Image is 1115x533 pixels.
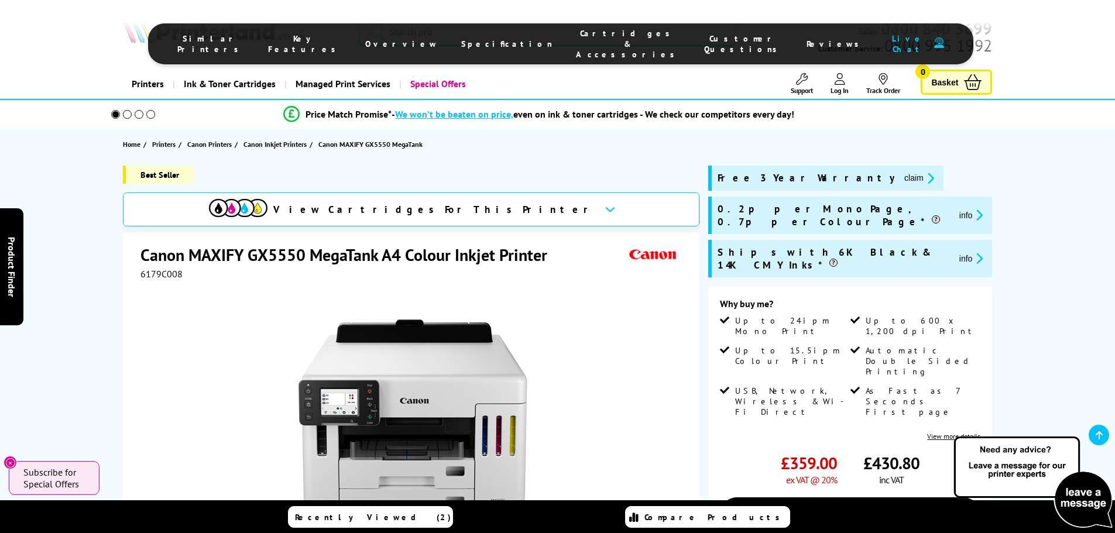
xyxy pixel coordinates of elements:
[879,474,904,486] span: inc VAT
[934,37,944,49] img: user-headset-duotone.svg
[735,386,848,417] span: USB, Network, Wireless & Wi-Fi Direct
[4,456,17,469] button: Close
[576,28,681,60] span: Cartridges & Accessories
[644,512,786,522] span: Compare Products
[625,506,790,528] a: Compare Products
[123,138,140,150] span: Home
[295,512,451,522] span: Recently Viewed (2)
[123,69,173,99] a: Printers
[786,474,837,486] span: ex VAT @ 20%
[866,73,900,95] a: Track Order
[956,252,987,265] button: promo-description
[365,39,438,49] span: Overview
[243,138,307,150] span: Canon Inkjet Printers
[173,69,284,99] a: Ink & Toner Cartridges
[735,315,848,336] span: Up to 24ipm Mono Print
[956,208,987,222] button: promo-description
[718,246,950,271] span: Ships with 6K Black & 14K CMY Inks*
[718,171,895,185] span: Free 3 Year Warranty
[791,86,813,95] span: Support
[392,108,794,120] div: - even on ink & toner cartridges - We check our competitors every day!
[318,138,423,150] span: Canon MAXIFY GX5550 MegaTank
[209,199,267,217] img: View Cartridges
[306,108,392,120] span: Price Match Promise*
[298,303,527,532] img: Canon MAXIFY GX5550 MegaTank
[273,203,595,216] span: View Cartridges For This Printer
[268,33,342,54] span: Key Features
[152,138,179,150] a: Printers
[931,74,958,90] span: Basket
[395,108,513,120] span: We won’t be beaten on price,
[951,435,1115,531] img: Open Live Chat window
[720,497,980,531] a: Add to Basket
[866,315,978,336] span: Up to 600 x 1,200 dpi Print
[718,202,950,228] span: 0.2p per Mono Page, 0.7p per Colour Page*
[399,69,475,99] a: Special Offers
[866,345,978,377] span: Automatic Double Sided Printing
[243,138,310,150] a: Canon Inkjet Printers
[735,345,848,366] span: Up to 15.5ipm Colour Print
[123,138,143,150] a: Home
[720,298,980,315] div: Why buy me?
[781,452,837,474] span: £359.00
[866,386,978,417] span: As Fast as 7 Seconds First page
[704,33,783,54] span: Customer Questions
[791,73,813,95] a: Support
[23,466,88,490] span: Subscribe for Special Offers
[863,452,920,474] span: £430.80
[284,69,399,99] a: Managed Print Services
[626,244,680,266] img: Canon
[927,432,980,441] a: View more details
[184,69,276,99] span: Ink & Toner Cartridges
[95,104,983,125] li: modal_Promise
[123,166,194,184] span: Best Seller
[915,64,930,79] span: 0
[187,138,232,150] span: Canon Printers
[318,138,426,150] a: Canon MAXIFY GX5550 MegaTank
[288,506,453,528] a: Recently Viewed (2)
[807,39,865,49] span: Reviews
[901,171,938,185] button: promo-description
[140,268,183,280] span: 6179C008
[831,73,849,95] a: Log In
[177,33,245,54] span: Similar Printers
[187,138,235,150] a: Canon Printers
[140,244,559,266] h1: Canon MAXIFY GX5550 MegaTank A4 Colour Inkjet Printer
[921,70,992,95] a: Basket 0
[888,33,928,54] span: Live Chat
[461,39,553,49] span: Specification
[831,86,849,95] span: Log In
[152,138,176,150] span: Printers
[6,236,18,297] span: Product Finder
